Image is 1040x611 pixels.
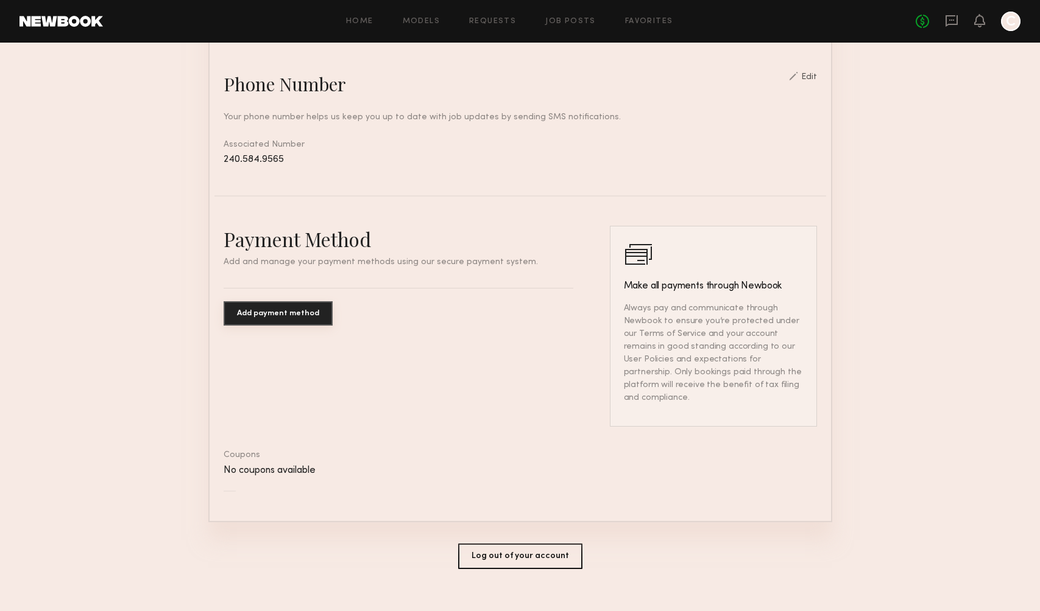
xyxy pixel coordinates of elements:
div: Coupons [224,451,817,459]
div: No coupons available [224,466,817,476]
a: Requests [469,18,516,26]
a: Home [346,18,373,26]
a: C [1001,12,1021,31]
a: Favorites [625,18,673,26]
button: Log out of your account [458,543,582,569]
a: Models [403,18,440,26]
span: 240.584.9565 [224,155,284,164]
div: Your phone number helps us keep you up to date with job updates by sending SMS notifications. [224,111,817,124]
h2: Payment Method [224,226,573,252]
p: Add and manage your payment methods using our secure payment system. [224,258,573,267]
div: Edit [801,73,817,82]
div: Phone Number [224,72,346,96]
h3: Make all payments through Newbook [624,279,803,293]
button: Add payment method [224,301,333,326]
div: Associated Number [224,138,817,166]
a: Job Posts [545,18,596,26]
p: Always pay and communicate through Newbook to ensure you’re protected under our Terms of Service ... [624,302,803,404]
